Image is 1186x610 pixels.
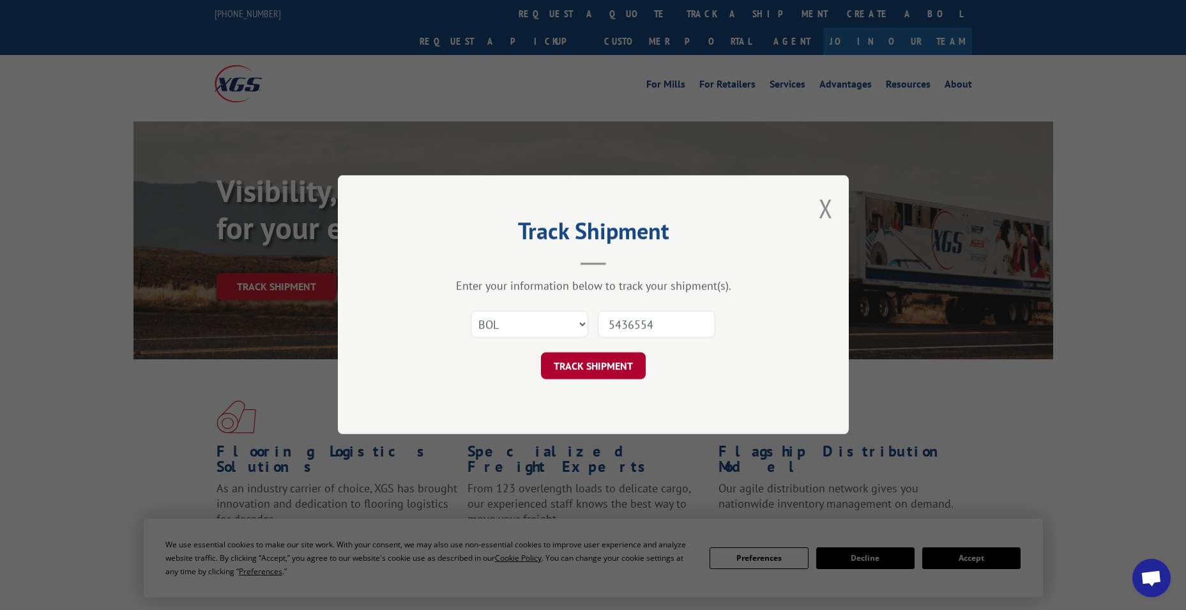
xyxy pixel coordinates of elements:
input: Number(s) [598,311,715,338]
button: TRACK SHIPMENT [541,353,646,380]
div: Open chat [1132,559,1171,597]
h2: Track Shipment [402,222,785,246]
button: Close modal [819,191,833,225]
div: Enter your information below to track your shipment(s). [402,279,785,293]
